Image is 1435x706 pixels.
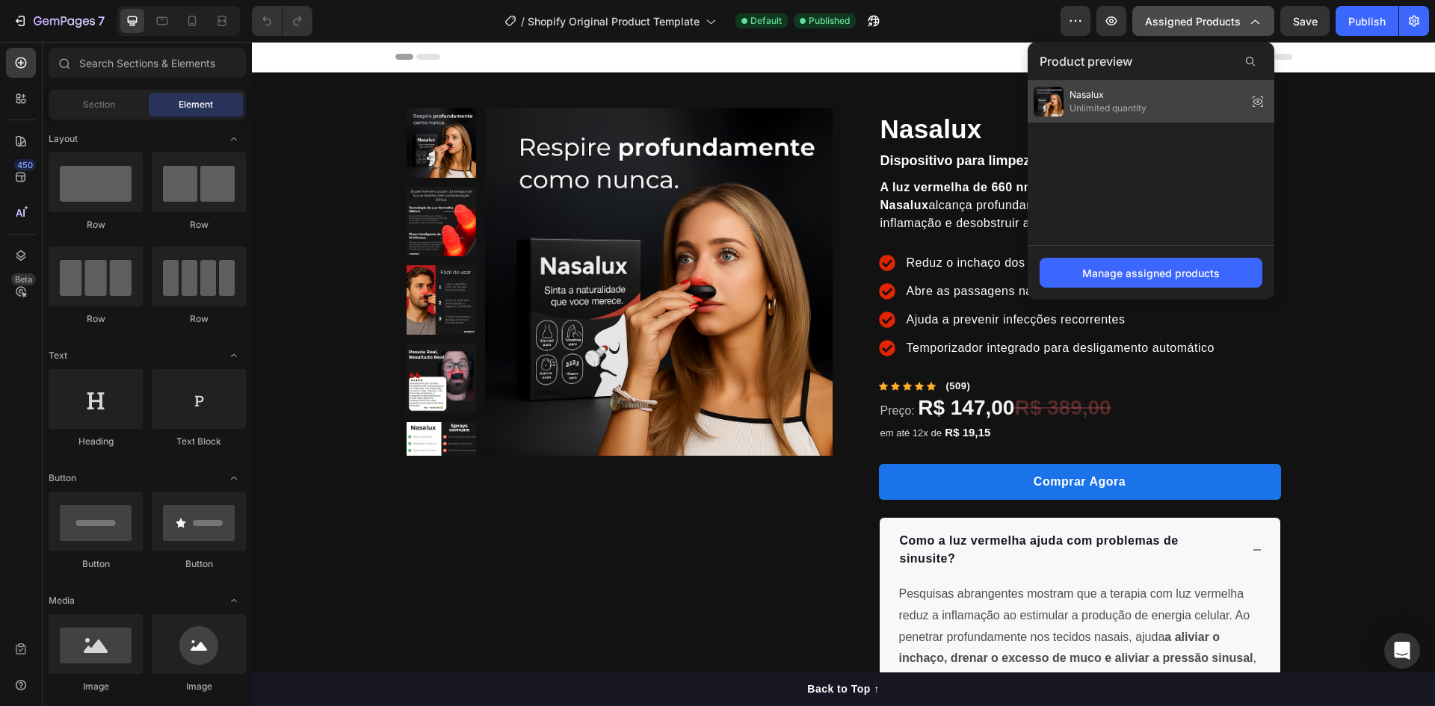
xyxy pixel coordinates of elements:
span: Assigned Products [1145,13,1241,29]
p: Abre as passagens nasais para limpar o muco [655,241,1010,258]
div: Undo/Redo [252,6,312,36]
iframe: Design area [252,42,1435,706]
span: Default [750,14,782,28]
span: Toggle open [222,344,246,368]
strong: R$ 19,15 [693,384,738,397]
input: Search Sections & Elements [49,48,246,78]
div: 450 [14,159,36,171]
div: Button [152,557,246,571]
div: Row [152,218,246,232]
div: Row [152,312,246,326]
div: Image [49,680,143,693]
span: / [521,13,525,29]
button: Comprar Agora [627,422,1029,458]
div: Publish [1348,13,1386,29]
button: Manage assigned products [1040,258,1262,288]
strong: (509) [694,338,719,350]
strong: R$ 147,00 [666,354,762,377]
strong: A luz vermelha de 660 nm clinicamente comprovada da Nasalux [629,139,961,170]
div: Text Block [152,435,246,448]
span: Section [83,98,115,111]
span: Element [179,98,213,111]
span: Shopify Original Product Template [528,13,700,29]
h2: Dispositivo para limpeza de sinusite em 10 minutos [627,109,1029,129]
p: Temporizador integrado para desligamento automático [655,297,1010,315]
div: Button [49,557,143,571]
h1: Nasalux [627,66,1029,109]
div: Beta [11,273,36,285]
div: Row [49,218,143,232]
div: Image [152,680,246,693]
span: Button [49,471,76,485]
div: Row [49,312,143,326]
strong: Como a luz vermelha ajuda com problemas de sinusite? [648,492,927,523]
strong: R$ 389,00 [762,354,859,377]
span: Layout [49,132,78,146]
span: Media [49,594,75,607]
div: Manage assigned products [1082,265,1220,281]
button: 7 [6,6,111,36]
button: Assigned Products [1132,6,1274,36]
span: Unlimited quantity [1070,102,1147,115]
div: Heading [49,435,143,448]
div: Open Intercom Messenger [1384,633,1420,669]
button: Save [1280,6,1330,36]
span: Product preview [1040,52,1132,70]
p: alcança profundamente as vias nasais para reduzir a inflamação e desobstruir a congestão. [629,137,1028,191]
span: em até 12x de [629,385,690,397]
span: Preço: [629,362,663,375]
span: Text [49,349,67,362]
span: Toggle open [222,589,246,613]
p: Pesquisas abrangentes mostram que a terapia com luz vermelha reduz a inflamação ao estimular a pr... [647,542,1009,671]
span: Nasalux [1070,88,1147,102]
div: Comprar Agora [782,431,874,449]
div: Back to Top ↑ [555,640,627,655]
span: Published [809,14,850,28]
span: Save [1293,15,1318,28]
span: Toggle open [222,466,246,490]
button: Publish [1336,6,1398,36]
span: Toggle open [222,127,246,151]
p: 7 [98,12,105,30]
p: Ajuda a prevenir infecções recorrentes [655,269,1010,287]
img: preview-img [1034,87,1064,117]
p: Reduz o inchaço dos seios nasais para uma melhor respiração [655,212,1010,230]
